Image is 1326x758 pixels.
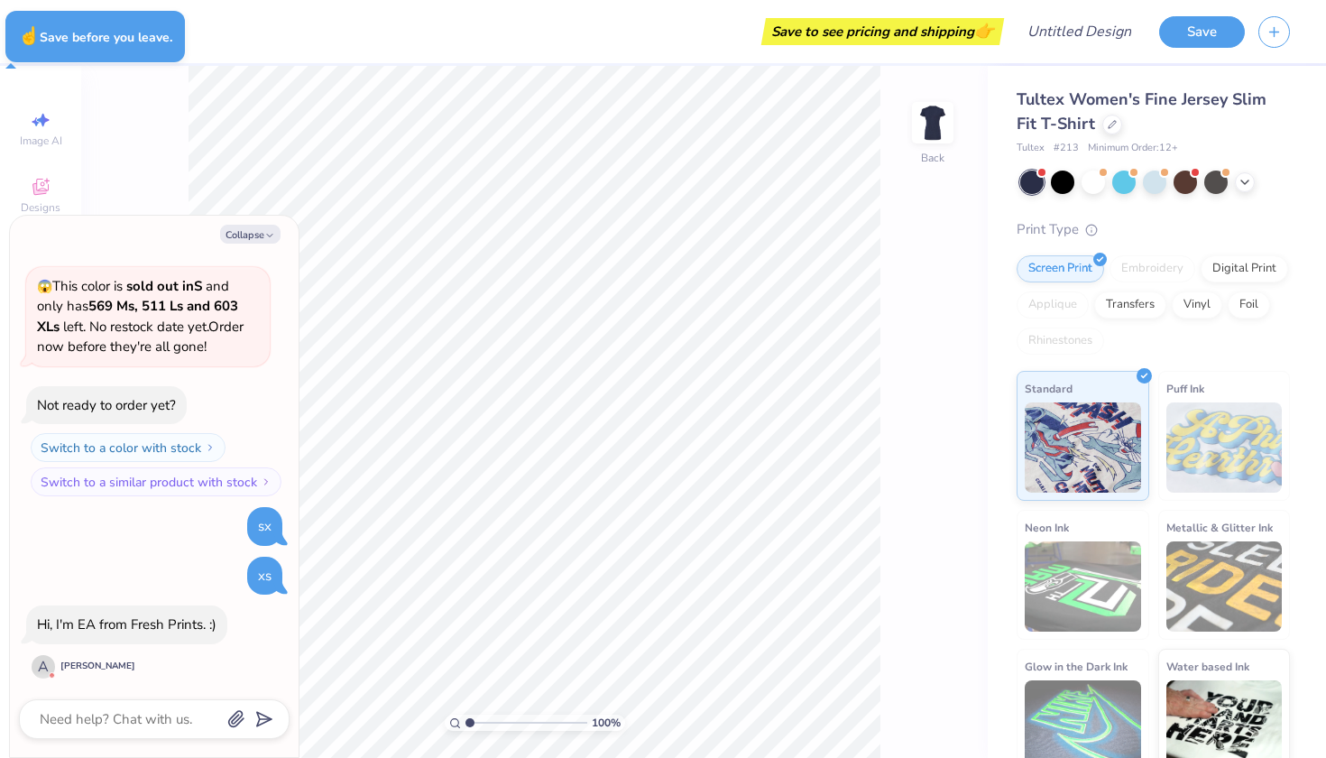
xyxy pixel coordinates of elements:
span: Tultex [1017,141,1045,156]
div: Digital Print [1201,255,1288,282]
span: Standard [1025,379,1073,398]
img: Puff Ink [1166,402,1283,493]
div: Not ready to order yet? [37,396,176,414]
span: Water based Ink [1166,657,1249,676]
span: Image AI [20,134,62,148]
button: Switch to a similar product with stock [31,467,281,496]
div: A [32,655,55,679]
div: Embroidery [1110,255,1195,282]
div: [PERSON_NAME] [60,660,135,673]
img: Metallic & Glitter Ink [1166,541,1283,632]
span: # 213 [1054,141,1079,156]
img: Back [915,105,951,141]
span: Metallic & Glitter Ink [1166,518,1273,537]
img: Switch to a similar product with stock [261,476,272,487]
div: Transfers [1094,291,1166,319]
span: Tultex Women's Fine Jersey Slim Fit T-Shirt [1017,88,1266,134]
div: Vinyl [1172,291,1222,319]
div: Screen Print [1017,255,1104,282]
div: Applique [1017,291,1089,319]
img: Neon Ink [1025,541,1141,632]
div: Print Type [1017,219,1290,240]
span: Neon Ink [1025,518,1069,537]
input: Untitled Design [1013,14,1146,50]
span: 100 % [592,715,621,731]
span: Glow in the Dark Ink [1025,657,1128,676]
span: Puff Ink [1166,379,1204,398]
div: Save to see pricing and shipping [766,18,999,45]
div: Rhinestones [1017,328,1104,355]
strong: 569 Ms, 511 Ls and 603 XLs [37,297,238,336]
span: Designs [21,200,60,215]
strong: sold out in S [126,277,202,295]
div: Hi, I'm EA from Fresh Prints. :) [37,615,216,633]
div: Back [921,150,944,166]
span: 👉 [974,20,994,42]
span: Minimum Order: 12 + [1088,141,1178,156]
button: Switch to a color with stock [31,433,226,462]
img: Standard [1025,402,1141,493]
div: Foil [1228,291,1270,319]
span: 😱 [37,278,52,295]
button: Collapse [220,225,281,244]
span: This color is and only has left . No restock date yet. Order now before they're all gone! [37,277,244,356]
div: sx [258,517,272,535]
button: Save [1159,16,1245,48]
div: xs [258,567,272,585]
img: Switch to a color with stock [205,442,216,453]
